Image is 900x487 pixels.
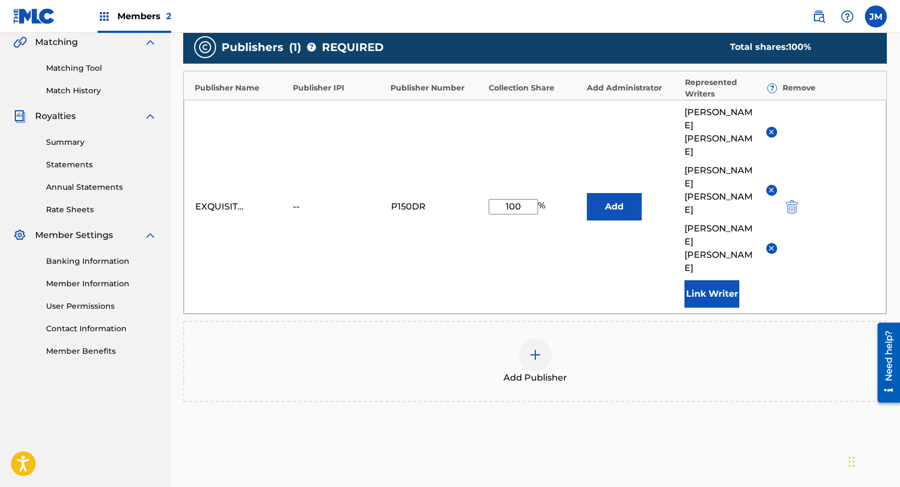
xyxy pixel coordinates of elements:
span: ? [307,43,316,52]
img: expand [144,110,157,123]
img: remove-from-list-button [767,128,776,136]
span: Members [117,10,171,22]
span: 100 % [788,42,811,52]
a: Annual Statements [46,182,157,193]
img: expand [144,36,157,49]
span: [PERSON_NAME] [PERSON_NAME] [684,222,757,275]
div: Help [836,5,858,27]
iframe: Chat Widget [845,434,900,487]
div: Total shares: [730,41,865,54]
span: Publishers [222,39,284,55]
a: Public Search [808,5,830,27]
span: [PERSON_NAME] [PERSON_NAME] [684,106,757,158]
img: remove-from-list-button [767,244,776,252]
img: Royalties [13,110,26,123]
a: Member Benefits [46,346,157,357]
span: 2 [166,11,171,21]
img: Matching [13,36,27,49]
img: publishers [199,41,212,54]
img: MLC Logo [13,8,55,24]
div: Publisher Name [195,82,287,94]
a: Member Information [46,278,157,290]
span: Matching [35,36,78,49]
div: Publisher IPI [293,82,386,94]
button: Add [587,193,642,220]
div: Remove [783,82,875,94]
a: Contact Information [46,323,157,335]
span: ? [768,84,777,93]
a: User Permissions [46,301,157,312]
img: add [529,348,542,361]
a: Rate Sheets [46,204,157,216]
span: Royalties [35,110,76,123]
div: Drag [848,445,855,478]
a: Banking Information [46,256,157,267]
div: Represented Writers [685,77,778,100]
span: % [538,199,548,214]
span: [PERSON_NAME] [PERSON_NAME] [684,164,757,217]
div: Collection Share [489,82,581,94]
a: Statements [46,159,157,171]
button: Link Writer [684,280,739,308]
img: search [812,10,825,23]
img: expand [144,229,157,242]
span: Add Publisher [503,371,567,384]
img: remove-from-list-button [767,186,776,194]
img: Member Settings [13,229,26,242]
div: Publisher Number [390,82,483,94]
div: User Menu [865,5,887,27]
div: Add Administrator [587,82,680,94]
span: REQUIRED [322,39,384,55]
iframe: Resource Center [869,319,900,407]
a: Match History [46,85,157,97]
img: help [841,10,854,23]
img: 12a2ab48e56ec057fbd8.svg [786,200,798,213]
a: Matching Tool [46,63,157,74]
span: Member Settings [35,229,113,242]
a: Summary [46,137,157,148]
img: Top Rightsholders [98,10,111,23]
span: ( 1 ) [289,39,301,55]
